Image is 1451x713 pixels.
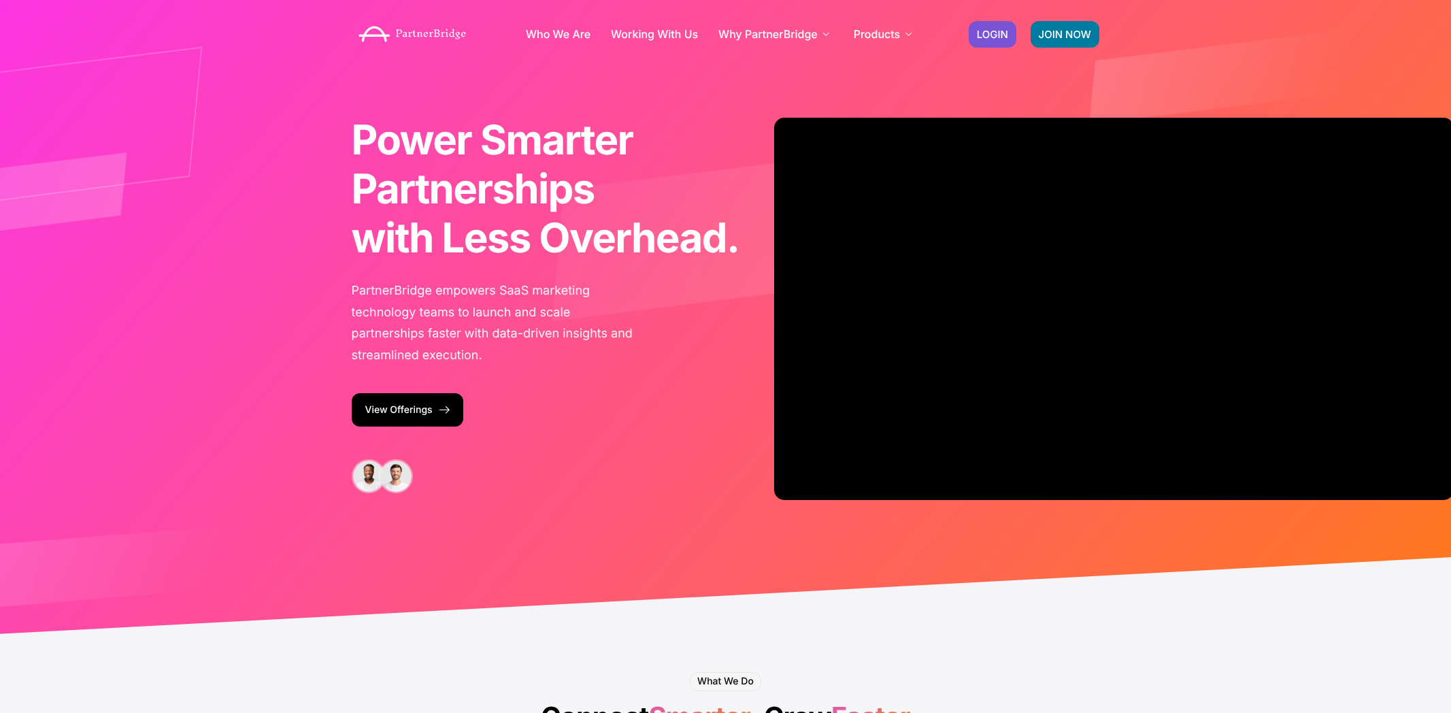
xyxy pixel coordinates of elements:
[352,393,463,427] a: View Offerings
[718,29,833,39] a: Why PartnerBridge
[352,214,739,263] b: with Less Overhead.
[365,405,433,415] span: View Offerings
[690,672,761,691] h6: What We Do
[854,29,916,39] a: Products
[352,116,633,214] span: Power Smarter Partnerships
[977,29,1008,39] span: LOGIN
[1031,21,1099,48] a: JOIN NOW
[352,280,637,366] p: PartnerBridge empowers SaaS marketing technology teams to launch and scale partnerships faster wi...
[969,21,1016,48] a: LOGIN
[526,29,590,39] a: Who We Are
[611,29,698,39] a: Working With Us
[1039,29,1091,39] span: JOIN NOW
